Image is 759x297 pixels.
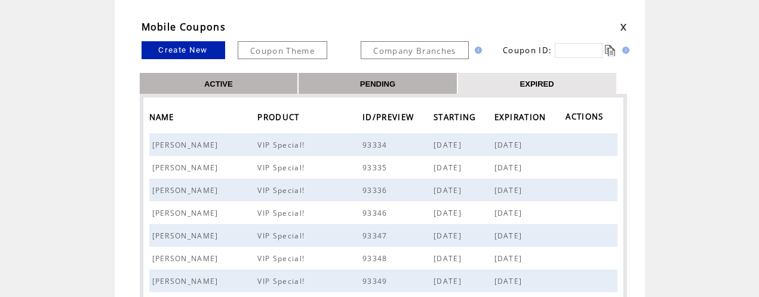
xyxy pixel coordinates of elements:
[434,185,465,195] span: [DATE]
[362,185,391,195] span: 93336
[238,41,327,59] a: Coupon Theme
[152,276,222,286] span: [PERSON_NAME]
[257,231,308,241] span: VIP Special!
[362,163,391,173] span: 93335
[362,109,417,128] span: ID/PREVIEW
[494,140,526,150] span: [DATE]
[494,163,526,173] span: [DATE]
[142,20,579,33] td: Mobile Coupons
[152,140,222,150] span: [PERSON_NAME]
[360,78,395,88] a: PENDING
[494,276,526,286] span: [DATE]
[566,108,606,128] span: ACTIONS
[434,276,465,286] span: [DATE]
[257,185,308,195] span: VIP Special!
[152,253,222,264] span: [PERSON_NAME]
[257,208,308,218] span: VIP Special!
[434,163,465,173] span: [DATE]
[434,231,465,241] span: [DATE]
[520,78,554,88] a: EXPIRED
[434,109,480,128] span: STARTING
[149,109,177,128] span: NAME
[257,108,305,128] a: PRODUCT
[257,253,308,264] span: VIP Special!
[257,276,308,286] span: VIP Special!
[361,41,468,59] a: Company Branches
[149,108,180,128] a: NAME
[362,108,420,128] a: ID/PREVIEW
[362,276,391,286] span: 93349
[434,140,465,150] span: [DATE]
[494,109,549,128] span: EXPIRATION
[142,41,225,59] a: Create New
[494,208,526,218] span: [DATE]
[494,231,526,241] span: [DATE]
[257,163,308,173] span: VIP Special!
[152,208,222,218] span: [PERSON_NAME]
[152,231,222,241] span: [PERSON_NAME]
[434,108,483,128] a: STARTING
[494,185,526,195] span: [DATE]
[494,108,552,128] a: EXPIRATION
[152,185,222,195] span: [PERSON_NAME]
[152,163,222,173] span: [PERSON_NAME]
[434,253,465,264] span: [DATE]
[619,47,629,54] img: help.gif
[503,45,552,56] span: Coupon ID:
[257,140,308,150] span: VIP Special!
[471,47,482,54] img: help.gif
[362,253,391,264] span: 93348
[494,253,526,264] span: [DATE]
[362,208,391,218] span: 93346
[257,109,302,128] span: PRODUCT
[434,208,465,218] span: [DATE]
[204,78,233,88] a: ACTIVE
[362,231,391,241] span: 93347
[362,140,391,150] span: 93334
